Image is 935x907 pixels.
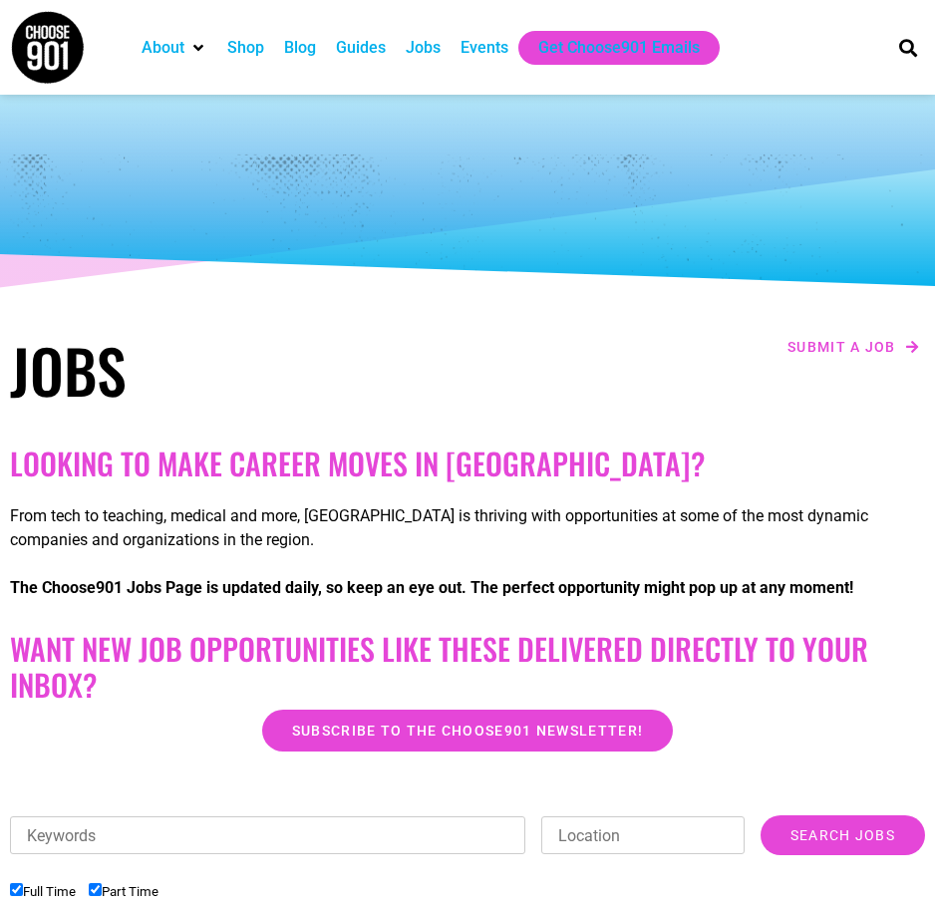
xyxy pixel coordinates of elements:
a: Submit a job [781,334,925,360]
input: Keywords [10,816,525,854]
a: Subscribe to the Choose901 newsletter! [262,710,673,752]
div: Search [892,31,925,64]
a: Get Choose901 Emails [538,36,700,60]
div: About [132,31,217,65]
strong: The Choose901 Jobs Page is updated daily, so keep an eye out. The perfect opportunity might pop u... [10,578,853,597]
input: Full Time [10,883,23,896]
span: Subscribe to the Choose901 newsletter! [292,724,643,738]
nav: Main nav [132,31,872,65]
input: Search Jobs [761,815,925,855]
h2: Want New Job Opportunities like these Delivered Directly to your Inbox? [10,631,925,703]
a: Jobs [406,36,441,60]
a: Guides [336,36,386,60]
a: Blog [284,36,316,60]
input: Location [541,816,745,854]
a: About [142,36,184,60]
h1: Jobs [10,334,458,406]
p: From tech to teaching, medical and more, [GEOGRAPHIC_DATA] is thriving with opportunities at some... [10,504,925,552]
a: Events [461,36,508,60]
label: Full Time [10,884,76,899]
span: Submit a job [787,340,896,354]
input: Part Time [89,883,102,896]
h2: Looking to make career moves in [GEOGRAPHIC_DATA]? [10,446,925,481]
a: Shop [227,36,264,60]
label: Part Time [89,884,158,899]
